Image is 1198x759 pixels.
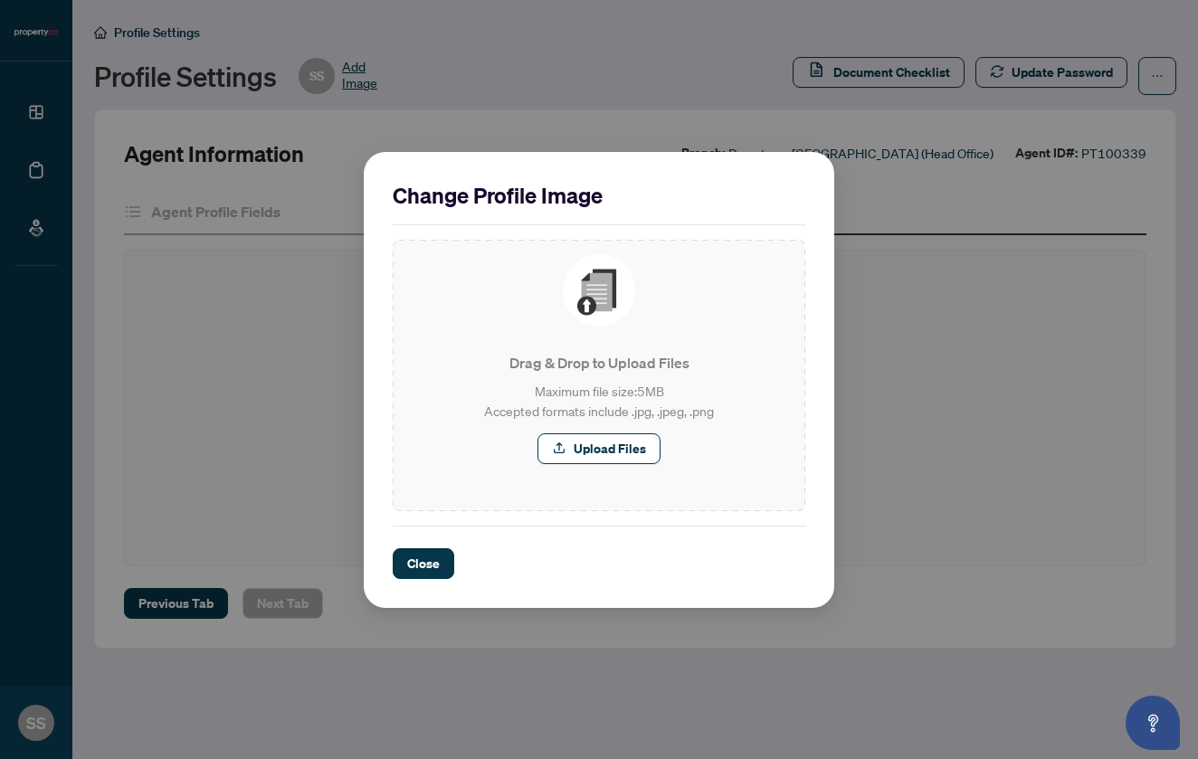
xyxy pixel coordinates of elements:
[407,381,791,421] p: Maximum file size: 5 MB Accepted formats include .jpg, .jpeg, .png
[537,433,661,464] button: Upload Files
[1126,696,1180,750] button: Open asap
[407,352,791,374] p: Drag & Drop to Upload Files
[563,254,635,327] img: File Upload
[574,434,646,463] span: Upload Files
[393,548,454,579] button: Close
[393,181,805,210] h2: Change Profile Image
[407,549,440,578] span: Close
[393,240,805,479] span: File UploadDrag & Drop to Upload FilesMaximum file size:5MBAccepted formats include .jpg, .jpeg, ...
